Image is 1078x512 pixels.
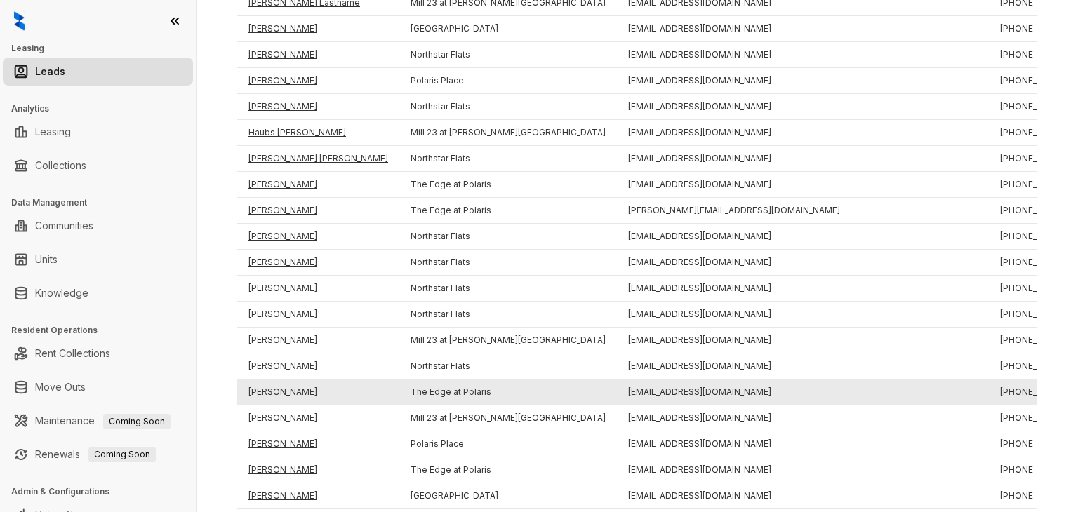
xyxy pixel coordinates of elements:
[237,224,399,250] td: [PERSON_NAME]
[617,94,989,120] td: [EMAIL_ADDRESS][DOMAIN_NAME]
[103,414,171,429] span: Coming Soon
[237,94,399,120] td: [PERSON_NAME]
[237,120,399,146] td: Haubs [PERSON_NAME]
[35,212,93,240] a: Communities
[617,405,989,431] td: [EMAIL_ADDRESS][DOMAIN_NAME]
[237,68,399,94] td: [PERSON_NAME]
[3,151,193,180] li: Collections
[35,245,58,274] a: Units
[399,42,617,68] td: Northstar Flats
[617,68,989,94] td: [EMAIL_ADDRESS][DOMAIN_NAME]
[399,250,617,276] td: Northstar Flats
[399,483,617,509] td: [GEOGRAPHIC_DATA]
[399,68,617,94] td: Polaris Place
[399,302,617,328] td: Northstar Flats
[88,447,156,462] span: Coming Soon
[11,485,196,498] h3: Admin & Configurations
[399,94,617,120] td: Northstar Flats
[617,353,989,379] td: [EMAIL_ADDRESS][DOMAIN_NAME]
[399,276,617,302] td: Northstar Flats
[617,172,989,198] td: [EMAIL_ADDRESS][DOMAIN_NAME]
[617,146,989,172] td: [EMAIL_ADDRESS][DOMAIN_NAME]
[237,146,399,172] td: [PERSON_NAME] [PERSON_NAME]
[35,58,65,86] a: Leads
[11,42,196,55] h3: Leasing
[399,198,617,224] td: The Edge at Polaris
[3,440,193,469] li: Renewals
[237,405,399,431] td: [PERSON_NAME]
[399,353,617,379] td: Northstar Flats
[617,42,989,68] td: [EMAIL_ADDRESS][DOMAIN_NAME]
[11,324,196,337] h3: Resident Operations
[617,302,989,328] td: [EMAIL_ADDRESS][DOMAIN_NAME]
[237,16,399,42] td: [PERSON_NAME]
[617,16,989,42] td: [EMAIL_ADDRESS][DOMAIN_NAME]
[237,328,399,353] td: [PERSON_NAME]
[237,198,399,224] td: [PERSON_NAME]
[3,373,193,401] li: Move Outs
[399,146,617,172] td: Northstar Flats
[617,120,989,146] td: [EMAIL_ADDRESS][DOMAIN_NAME]
[617,483,989,509] td: [EMAIL_ADDRESS][DOMAIN_NAME]
[237,302,399,328] td: [PERSON_NAME]
[399,328,617,353] td: Mill 23 at [PERSON_NAME][GEOGRAPHIC_DATA]
[617,457,989,483] td: [EMAIL_ADDRESS][DOMAIN_NAME]
[237,431,399,457] td: [PERSON_NAME]
[3,245,193,274] li: Units
[3,279,193,307] li: Knowledge
[617,276,989,302] td: [EMAIL_ADDRESS][DOMAIN_NAME]
[399,224,617,250] td: Northstar Flats
[3,212,193,240] li: Communities
[237,483,399,509] td: [PERSON_NAME]
[11,102,196,115] h3: Analytics
[617,198,989,224] td: [PERSON_NAME][EMAIL_ADDRESS][DOMAIN_NAME]
[3,58,193,86] li: Leads
[35,151,86,180] a: Collections
[3,118,193,146] li: Leasing
[237,353,399,379] td: [PERSON_NAME]
[399,16,617,42] td: [GEOGRAPHIC_DATA]
[3,339,193,368] li: Rent Collections
[399,172,617,198] td: The Edge at Polaris
[11,196,196,209] h3: Data Management
[617,431,989,457] td: [EMAIL_ADDRESS][DOMAIN_NAME]
[399,405,617,431] td: Mill 23 at [PERSON_NAME][GEOGRAPHIC_DATA]
[35,118,71,146] a: Leasing
[237,250,399,276] td: [PERSON_NAME]
[14,11,25,31] img: logo
[399,120,617,146] td: Mill 23 at [PERSON_NAME][GEOGRAPHIC_DATA]
[617,328,989,353] td: [EMAIL_ADDRESS][DOMAIN_NAME]
[35,373,86,401] a: Move Outs
[399,379,617,405] td: The Edge at Polaris
[35,440,156,469] a: RenewalsComing Soon
[617,224,989,250] td: [EMAIL_ADDRESS][DOMAIN_NAME]
[237,457,399,483] td: [PERSON_NAME]
[237,42,399,68] td: [PERSON_NAME]
[3,407,193,435] li: Maintenance
[35,339,110,368] a: Rent Collections
[399,431,617,457] td: Polaris Place
[237,172,399,198] td: [PERSON_NAME]
[237,379,399,405] td: [PERSON_NAME]
[237,276,399,302] td: [PERSON_NAME]
[617,379,989,405] td: [EMAIL_ADDRESS][DOMAIN_NAME]
[399,457,617,483] td: The Edge at Polaris
[617,250,989,276] td: [EMAIL_ADDRESS][DOMAIN_NAME]
[35,279,88,307] a: Knowledge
